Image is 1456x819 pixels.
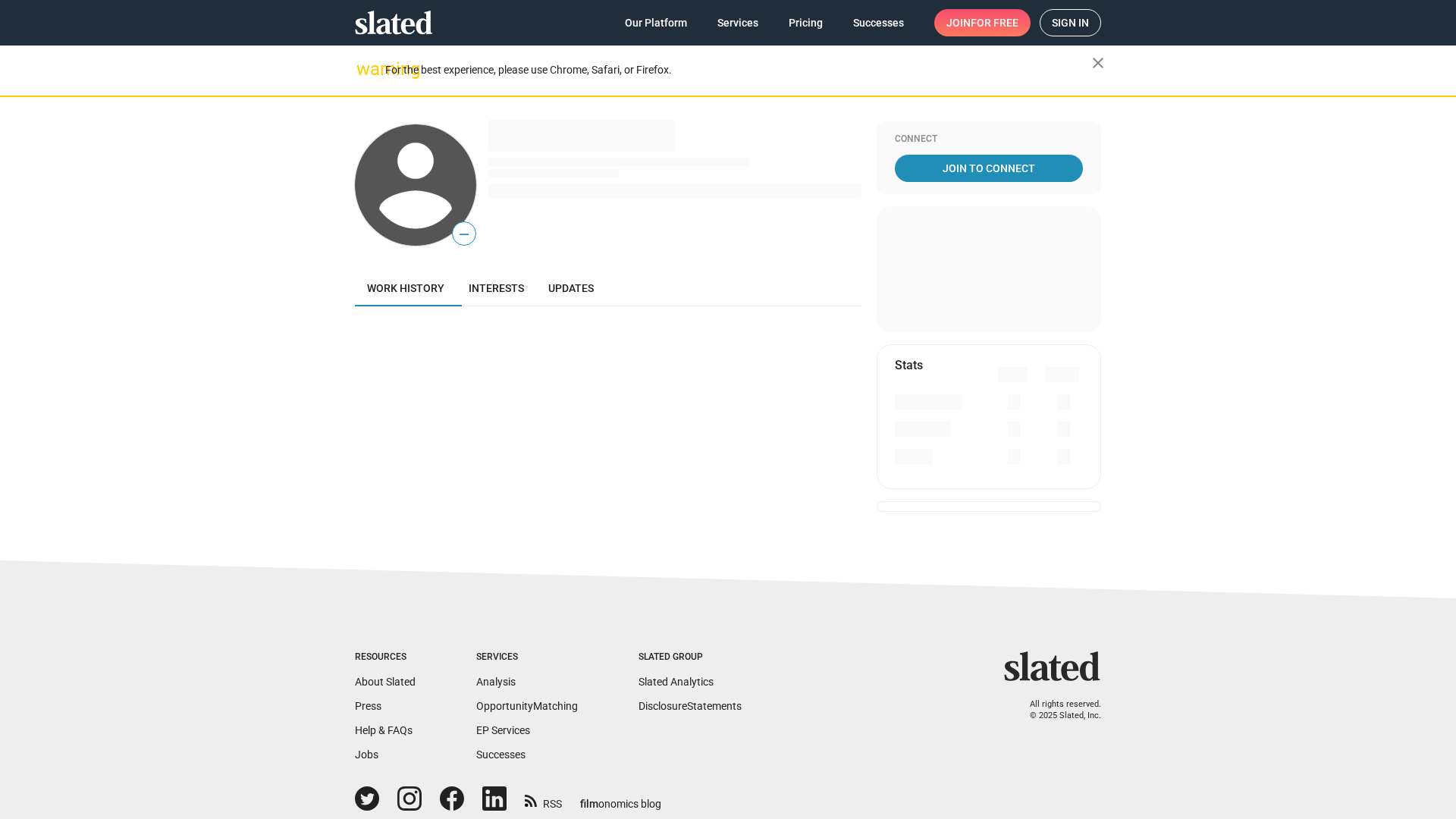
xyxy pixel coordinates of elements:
a: Work history [355,270,457,306]
span: for free [971,9,1018,36]
a: OpportunityMatching [476,700,578,712]
a: Successes [841,9,916,36]
span: Interests [469,282,524,294]
span: film [580,798,598,810]
mat-icon: close [1089,54,1107,72]
a: Pricing [777,9,835,36]
a: EP Services [476,724,530,736]
a: Join To Connect [895,155,1083,182]
a: Successes [476,748,526,761]
a: RSS [525,788,562,811]
a: Help & FAQs [355,724,413,736]
span: Pricing [789,9,823,36]
a: Services [705,9,770,36]
p: All rights reserved. © 2025 Slated, Inc. [1014,699,1101,721]
mat-card-title: Stats [895,357,923,373]
span: Our Platform [625,9,687,36]
a: Updates [536,270,606,306]
div: Resources [355,651,416,664]
a: Slated Analytics [639,676,714,688]
span: Services [717,9,758,36]
span: Successes [853,9,904,36]
span: Join To Connect [898,155,1080,182]
a: Interests [457,270,536,306]
a: Joinfor free [934,9,1031,36]
div: Connect [895,133,1083,146]
span: Updates [548,282,594,294]
span: Join [946,9,1018,36]
div: Slated Group [639,651,742,664]
span: Work history [367,282,444,294]
a: Analysis [476,676,516,688]
a: Jobs [355,748,378,761]
span: — [453,224,475,244]
mat-icon: warning [356,60,375,78]
div: For the best experience, please use Chrome, Safari, or Firefox. [385,60,1092,80]
a: filmonomics blog [580,785,661,811]
a: Our Platform [613,9,699,36]
a: Sign in [1040,9,1101,36]
a: DisclosureStatements [639,700,742,712]
a: About Slated [355,676,416,688]
span: Sign in [1052,10,1089,36]
a: Press [355,700,381,712]
div: Services [476,651,578,664]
